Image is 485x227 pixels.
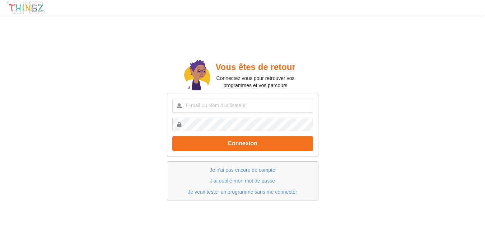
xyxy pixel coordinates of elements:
[184,60,210,91] img: doc.svg
[188,189,297,195] a: Je veux tester un programme sans me connecter
[210,178,275,184] a: J'ai oublié mon mot de passe
[210,75,301,89] p: Connectez vous pour retrouver vos programmes et vos parcours
[172,136,313,151] button: Connexion
[210,62,301,73] h2: Vous êtes de retour
[7,1,46,15] img: thingz_logo.png
[172,99,313,113] input: E-mail ou Nom d'utilisateur
[210,167,275,173] a: Je n'ai pas encore de compte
